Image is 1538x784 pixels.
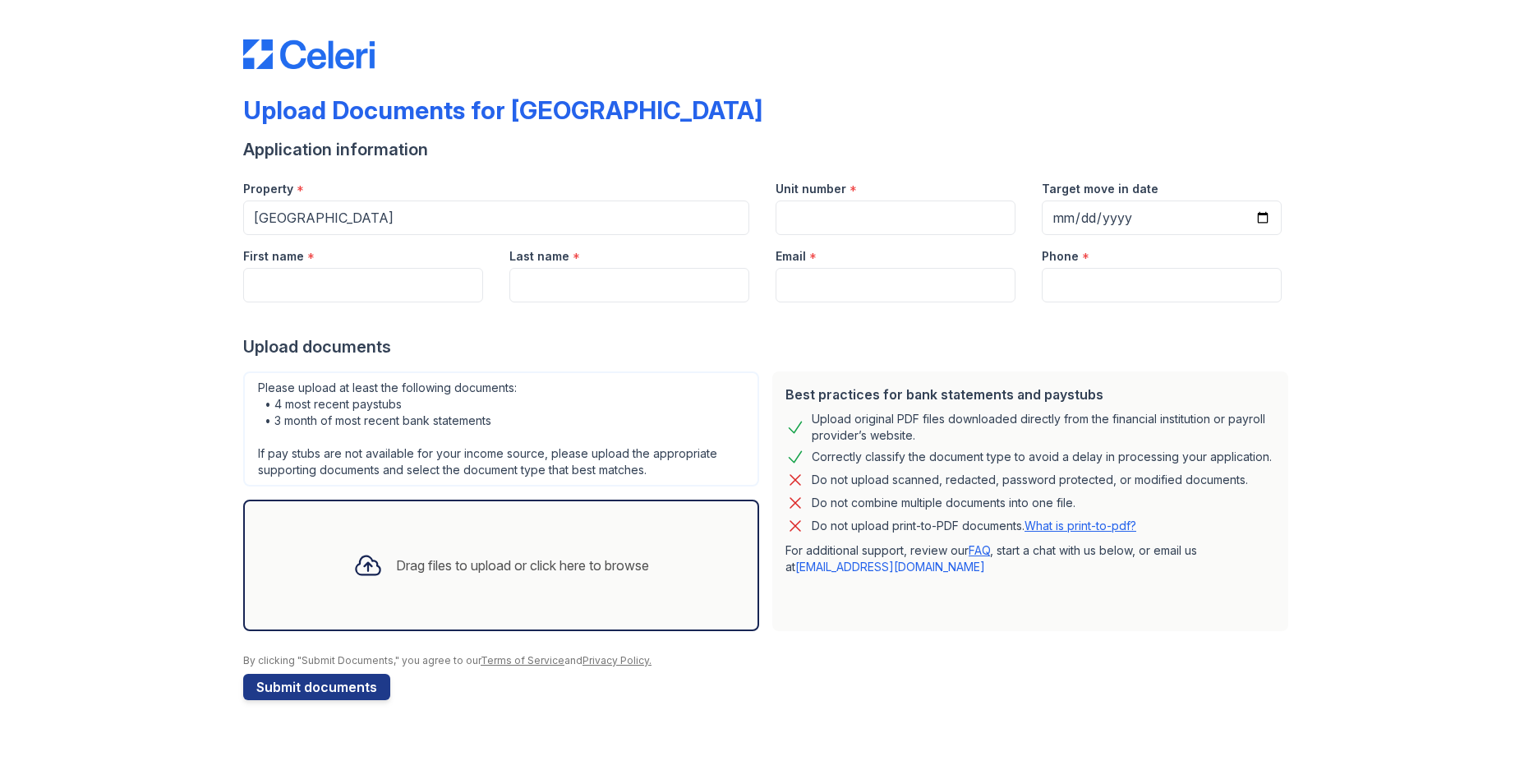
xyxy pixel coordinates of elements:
[509,248,569,265] label: Last name
[795,560,985,574] a: [EMAIL_ADDRESS][DOMAIN_NAME]
[776,181,846,197] label: Unit number
[243,181,293,197] label: Property
[243,39,375,69] img: CE_Logo_Blue-a8612792a0a2168367f1c8372b55b34899dd931a85d93a1a3d3e32e68fde9ad4.png
[812,493,1075,513] div: Do not combine multiple documents into one file.
[1042,248,1079,265] label: Phone
[243,95,762,125] div: Upload Documents for [GEOGRAPHIC_DATA]
[1042,181,1158,197] label: Target move in date
[481,654,564,666] a: Terms of Service
[243,654,1295,667] div: By clicking "Submit Documents," you agree to our and
[785,542,1275,575] p: For additional support, review our , start a chat with us below, or email us at
[396,556,649,575] div: Drag files to upload or click here to browse
[785,385,1275,404] div: Best practices for bank statements and paystubs
[243,248,304,265] label: First name
[1025,519,1136,533] a: What is print-to-pdf?
[243,674,390,700] button: Submit documents
[243,371,759,487] div: Please upload at least the following documents: • 4 most recent paystubs • 3 month of most recent...
[812,411,1275,444] div: Upload original PDF files downloaded directly from the financial institution or payroll provider’...
[776,248,806,265] label: Email
[812,470,1248,490] div: Do not upload scanned, redacted, password protected, or modified documents.
[812,447,1272,467] div: Correctly classify the document type to avoid a delay in processing your application.
[812,518,1136,534] p: Do not upload print-to-PDF documents.
[583,654,652,666] a: Privacy Policy.
[243,335,1295,358] div: Upload documents
[243,138,1295,161] div: Application information
[969,543,990,557] a: FAQ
